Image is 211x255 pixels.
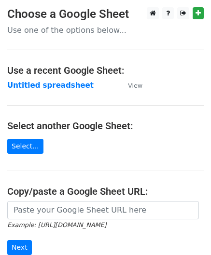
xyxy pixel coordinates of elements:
p: Use one of the options below... [7,25,204,35]
input: Next [7,240,32,255]
h3: Choose a Google Sheet [7,7,204,21]
a: Select... [7,139,43,154]
a: View [118,81,142,90]
h4: Use a recent Google Sheet: [7,65,204,76]
h4: Select another Google Sheet: [7,120,204,132]
small: View [128,82,142,89]
input: Paste your Google Sheet URL here [7,201,199,219]
small: Example: [URL][DOMAIN_NAME] [7,221,106,228]
a: Untitled spreadsheet [7,81,94,90]
h4: Copy/paste a Google Sheet URL: [7,186,204,197]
